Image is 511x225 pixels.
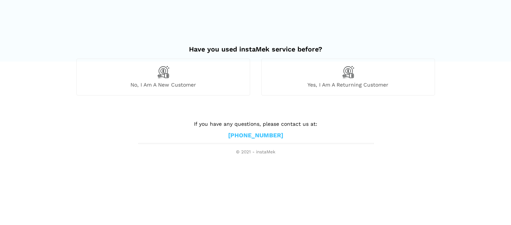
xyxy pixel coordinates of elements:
a: [PHONE_NUMBER] [228,132,283,140]
span: © 2021 - instaMek [138,149,373,155]
span: Yes, I am a returning customer [262,81,435,88]
h2: Have you used instaMek service before? [76,38,435,53]
p: If you have any questions, please contact us at: [138,120,373,128]
span: No, I am a new customer [77,81,250,88]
